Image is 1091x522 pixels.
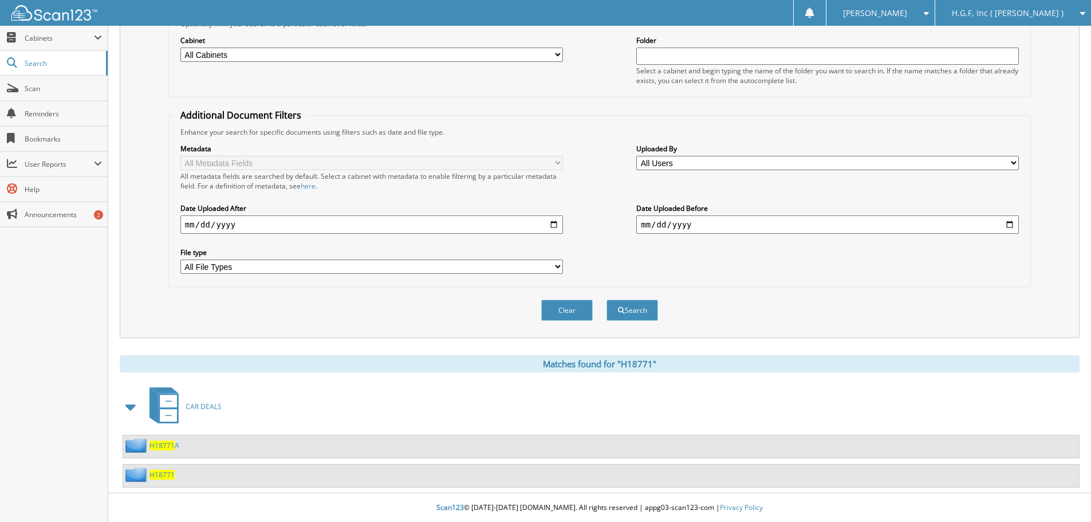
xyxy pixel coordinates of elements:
span: Cabinets [25,33,94,43]
input: end [636,215,1019,234]
span: Help [25,185,102,194]
label: Date Uploaded After [180,203,563,213]
img: folder2.png [125,438,149,453]
button: Clear [541,300,593,321]
img: scan123-logo-white.svg [11,5,97,21]
span: Scan [25,84,102,93]
span: Announcements [25,210,102,219]
a: H18771 [149,470,175,480]
span: H18771 [149,441,175,450]
div: © [DATE]-[DATE] [DOMAIN_NAME]. All rights reserved | appg03-scan123-com | [108,494,1091,522]
label: Metadata [180,144,563,154]
span: H.G.F, Inc ( [PERSON_NAME] ) [952,10,1064,17]
a: here [301,181,316,191]
span: [PERSON_NAME] [843,10,907,17]
div: Select a cabinet and begin typing the name of the folder you want to search in. If the name match... [636,66,1019,85]
div: All metadata fields are searched by default. Select a cabinet with metadata to enable filtering b... [180,171,563,191]
div: Matches found for "H18771" [120,355,1080,372]
a: Privacy Policy [720,503,763,512]
label: Folder [636,36,1019,45]
label: Date Uploaded Before [636,203,1019,213]
span: Scan123 [436,503,464,512]
span: CAR DEALS [186,402,222,411]
span: Search [25,58,100,68]
input: start [180,215,563,234]
img: folder2.png [125,468,149,482]
span: Bookmarks [25,134,102,144]
a: CAR DEALS [143,384,222,429]
span: Reminders [25,109,102,119]
button: Search [606,300,658,321]
label: File type [180,248,563,257]
label: Uploaded By [636,144,1019,154]
a: H18771A [149,441,179,450]
span: User Reports [25,159,94,169]
div: 2 [94,210,103,219]
legend: Additional Document Filters [175,109,307,121]
div: Enhance your search for specific documents using filters such as date and file type. [175,127,1025,137]
label: Cabinet [180,36,563,45]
